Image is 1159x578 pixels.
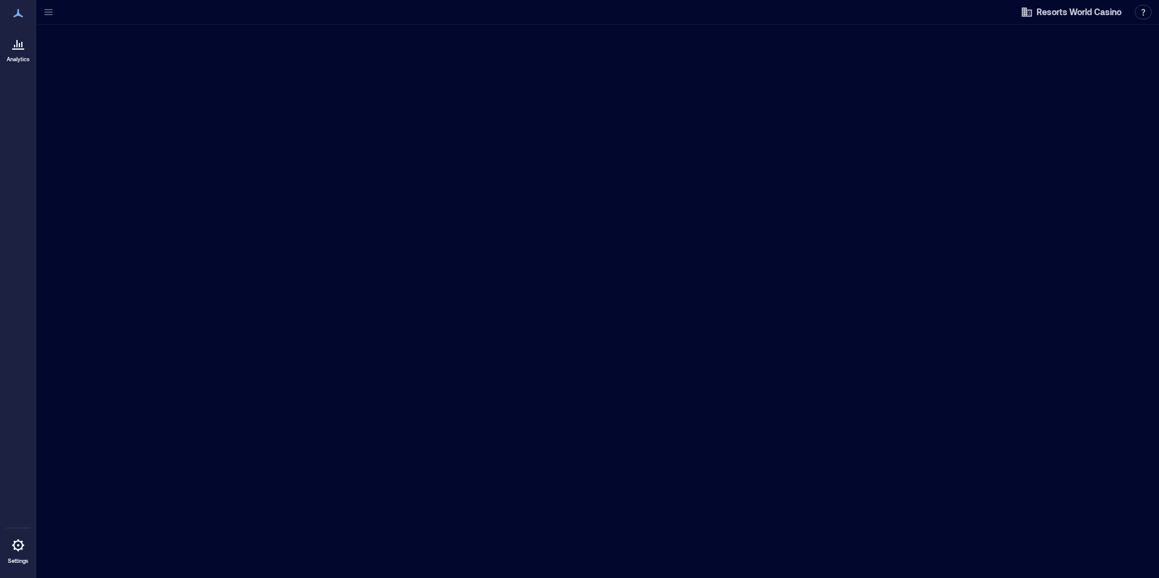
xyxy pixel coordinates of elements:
[8,557,28,565] p: Settings
[7,56,30,63] p: Analytics
[1017,2,1125,22] button: Resorts World Casino
[1037,6,1121,18] span: Resorts World Casino
[3,29,33,67] a: Analytics
[4,531,33,568] a: Settings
